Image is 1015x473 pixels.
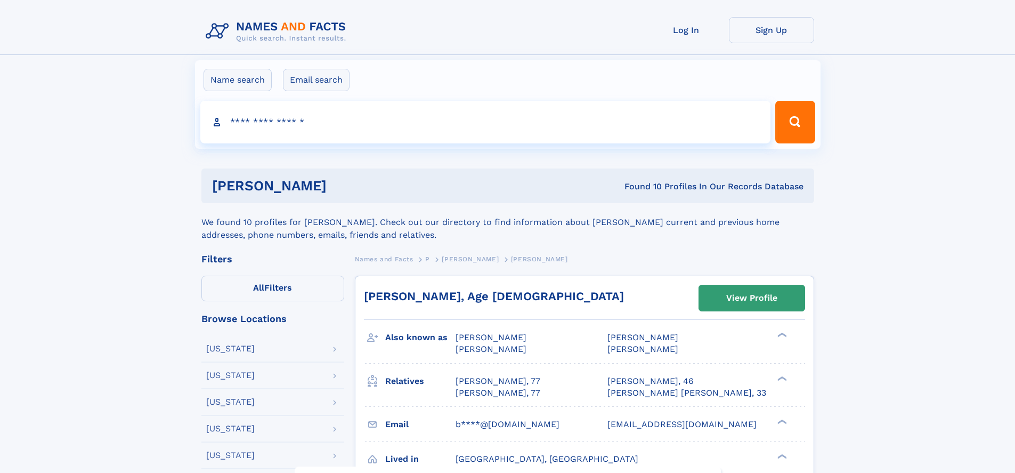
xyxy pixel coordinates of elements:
img: Logo Names and Facts [201,17,355,46]
span: [PERSON_NAME] [456,332,526,342]
label: Name search [204,69,272,91]
a: [PERSON_NAME] [442,252,499,266]
h1: [PERSON_NAME] [212,179,476,193]
a: [PERSON_NAME] [PERSON_NAME], 33 [607,387,766,399]
div: ❯ [775,375,787,382]
h3: Email [385,415,456,434]
a: [PERSON_NAME], Age [DEMOGRAPHIC_DATA] [364,290,624,303]
h3: Also known as [385,328,456,347]
button: Search Button [775,101,815,143]
span: [PERSON_NAME] [607,332,678,342]
div: [US_STATE] [206,344,255,353]
label: Filters [201,276,344,301]
div: Browse Locations [201,314,344,324]
div: ❯ [775,418,787,425]
label: Email search [283,69,350,91]
a: Log In [644,17,729,43]
a: Sign Up [729,17,814,43]
span: All [253,283,264,293]
span: [PERSON_NAME] [442,255,499,263]
span: [PERSON_NAME] [607,344,678,354]
div: [US_STATE] [206,424,255,433]
a: [PERSON_NAME], 46 [607,375,694,387]
a: [PERSON_NAME], 77 [456,387,540,399]
span: P [425,255,430,263]
div: Filters [201,254,344,264]
span: [PERSON_NAME] [456,344,526,354]
a: P [425,252,430,266]
a: [PERSON_NAME], 77 [456,375,540,387]
div: Found 10 Profiles In Our Records Database [475,181,803,193]
a: View Profile [699,285,805,311]
div: [US_STATE] [206,371,255,380]
span: [EMAIL_ADDRESS][DOMAIN_NAME] [607,419,757,429]
div: ❯ [775,332,787,339]
div: [US_STATE] [206,451,255,460]
a: Names and Facts [355,252,413,266]
div: ❯ [775,453,787,460]
h3: Relatives [385,372,456,390]
input: search input [200,101,771,143]
div: We found 10 profiles for [PERSON_NAME]. Check out our directory to find information about [PERSON... [201,203,814,242]
div: View Profile [726,286,777,310]
div: [US_STATE] [206,398,255,406]
h3: Lived in [385,450,456,468]
span: [PERSON_NAME] [511,255,568,263]
span: [GEOGRAPHIC_DATA], [GEOGRAPHIC_DATA] [456,454,638,464]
